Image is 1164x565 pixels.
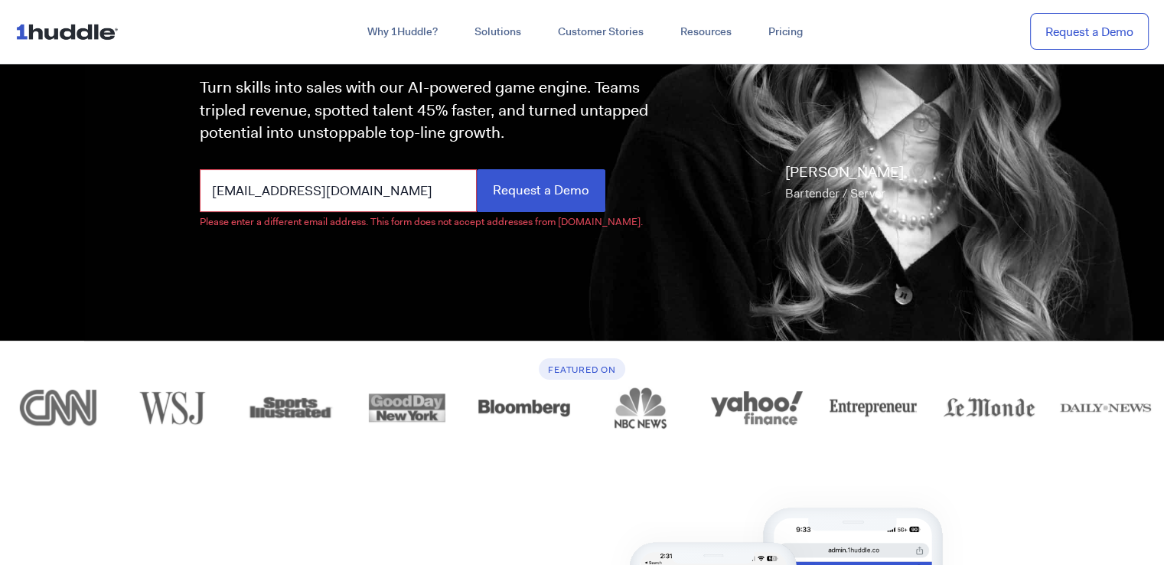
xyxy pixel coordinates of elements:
label: Please enter a different email address. This form does not accept addresses from [DOMAIN_NAME]. [200,215,643,230]
span: Bartender / Server [785,185,885,201]
div: 6 of 12 [349,387,465,429]
div: 12 of 12 [1048,387,1164,429]
div: 4 of 12 [116,387,233,429]
img: logo_yahoo [703,387,810,429]
a: logo_bloomberg [465,387,582,429]
a: Why 1Huddle? [349,18,456,46]
a: logo_yahoo [698,387,814,429]
a: logo_goodday [349,387,465,429]
img: logo_dailynews [1052,387,1159,429]
img: logo_nbc [586,387,693,429]
h6: Featured On [539,358,625,380]
div: 7 of 12 [465,387,582,429]
a: logo_wsj [116,387,233,429]
a: logo_dailynews [1048,387,1164,429]
img: logo_lemonde [936,387,1043,429]
a: logo_lemonde [931,387,1048,429]
div: 11 of 12 [931,387,1048,429]
a: Resources [662,18,750,46]
a: Request a Demo [1030,13,1149,51]
input: Business Email* [200,169,477,211]
a: Solutions [456,18,540,46]
img: ... [15,17,125,46]
img: logo_cnn [5,387,112,429]
div: 10 of 12 [815,387,931,429]
img: logo_entrepreneur [820,387,927,429]
input: Request a Demo [477,169,605,211]
a: Customer Stories [540,18,662,46]
div: 9 of 12 [698,387,814,429]
a: logo_sports [233,387,349,429]
a: Pricing [750,18,821,46]
img: logo_sports [237,387,344,429]
img: logo_bloomberg [470,387,577,429]
p: [PERSON_NAME] [785,162,904,204]
p: Turn skills into sales with our AI-powered game engine. Teams tripled revenue, spotted talent 45%... [200,77,662,144]
div: 8 of 12 [582,387,698,429]
img: logo_goodday [354,387,461,429]
a: logo_nbc [582,387,698,429]
a: logo_entrepreneur [815,387,931,429]
img: logo_wsj [121,387,228,429]
div: 5 of 12 [233,387,349,429]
